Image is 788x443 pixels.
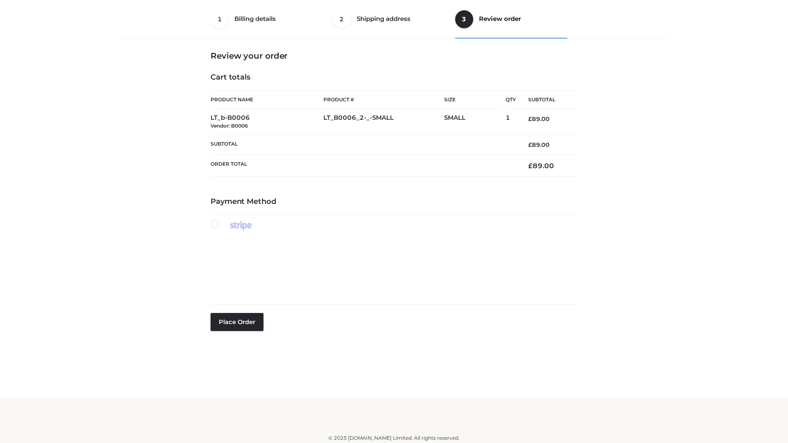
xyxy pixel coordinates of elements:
th: Size [444,91,502,109]
td: LT_b-B0006 [211,109,323,135]
th: Product Name [211,90,323,109]
button: Place order [211,313,263,331]
h4: Cart totals [211,73,577,82]
span: £ [528,141,532,148]
iframe: Secure payment input frame [209,239,576,291]
th: Qty [506,90,516,109]
span: £ [528,162,533,170]
bdi: 89.00 [528,141,550,148]
span: £ [528,115,532,123]
div: © 2025 [DOMAIN_NAME] Limited. All rights reserved. [122,434,666,442]
h4: Payment Method [211,197,577,206]
th: Order Total [211,155,516,177]
th: Subtotal [211,135,516,155]
bdi: 89.00 [528,115,550,123]
td: 1 [506,109,516,135]
td: SMALL [444,109,506,135]
small: Vendor: B0006 [211,123,248,129]
h3: Review your order [211,51,577,61]
th: Subtotal [516,91,577,109]
bdi: 89.00 [528,162,554,170]
td: LT_B0006_2-_-SMALL [323,109,444,135]
th: Product # [323,90,444,109]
